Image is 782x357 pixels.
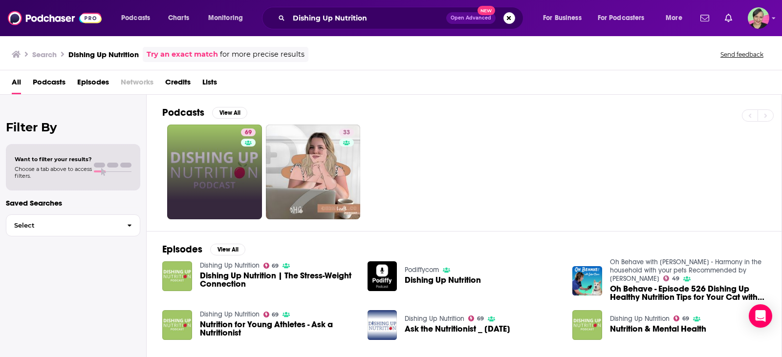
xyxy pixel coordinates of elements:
img: User Profile [748,7,769,29]
a: Dishing Up Nutrition [200,310,260,318]
a: EpisodesView All [162,243,245,255]
span: 69 [682,316,689,321]
a: Dishing Up Nutrition [610,315,670,323]
span: Podcasts [121,11,150,25]
a: 69 [241,128,256,136]
a: Podiffycom [405,266,439,274]
button: open menu [591,10,659,26]
a: 33 [266,125,361,219]
a: Try an exact match [147,49,218,60]
a: Nutrition for Young Athletes - Ask a Nutritionist [200,320,356,337]
a: PodcastsView All [162,106,247,119]
span: Want to filter your results? [15,156,92,163]
span: For Business [543,11,582,25]
span: 69 [477,316,484,321]
a: 69 [468,315,484,321]
a: 69 [263,312,279,317]
a: Dishing Up Nutrition | The Stress-Weight Connection [200,272,356,288]
p: Saved Searches [6,198,140,208]
button: open menu [201,10,256,26]
a: Dishing Up Nutrition [405,315,464,323]
span: 69 [245,128,252,138]
span: 49 [672,276,679,281]
div: Open Intercom Messenger [749,304,772,328]
h2: Episodes [162,243,202,255]
button: Select [6,214,140,236]
a: Episodes [77,74,109,94]
a: Ask the Nutritionist _ November 26, 2011 [405,325,510,333]
span: Networks [121,74,153,94]
img: Nutrition for Young Athletes - Ask a Nutritionist [162,310,192,340]
img: Ask the Nutritionist _ November 26, 2011 [368,310,397,340]
a: Oh Behave with Arden Moore - Harmony in the household with your pets Recommended by Oprah [610,258,761,283]
a: 69 [167,125,262,219]
img: Oh Behave - Episode 526 Dishing Up Healthy Nutrition Tips for Your Cat with Ziwi's Mary Helen Horn [572,266,602,296]
div: Search podcasts, credits, & more... [271,7,533,29]
h3: Dishing Up Nutrition [68,50,139,59]
button: View All [212,107,247,119]
img: Dishing Up Nutrition [368,261,397,291]
a: Charts [162,10,195,26]
a: Show notifications dropdown [696,10,713,26]
a: Podcasts [33,74,65,94]
a: 33 [339,128,354,136]
span: For Podcasters [598,11,645,25]
a: Dishing Up Nutrition [405,276,481,284]
a: Show notifications dropdown [721,10,736,26]
img: Nutrition & Mental Health [572,310,602,340]
button: open menu [659,10,695,26]
a: All [12,74,21,94]
a: Oh Behave - Episode 526 Dishing Up Healthy Nutrition Tips for Your Cat with Ziwi's Mary Helen Horn [610,285,766,301]
img: Dishing Up Nutrition | The Stress-Weight Connection [162,261,192,291]
a: Lists [202,74,217,94]
button: open menu [114,10,163,26]
span: 69 [272,313,279,317]
span: Select [6,222,119,229]
input: Search podcasts, credits, & more... [289,10,446,26]
button: Show profile menu [748,7,769,29]
h3: Search [32,50,57,59]
a: Dishing Up Nutrition [200,261,260,270]
span: 69 [272,264,279,268]
span: 33 [343,128,350,138]
button: View All [210,244,245,255]
span: Logged in as LizDVictoryBelt [748,7,769,29]
span: Monitoring [208,11,243,25]
img: Podchaser - Follow, Share and Rate Podcasts [8,9,102,27]
a: 69 [263,263,279,269]
span: Charts [168,11,189,25]
span: More [666,11,682,25]
a: Nutrition & Mental Health [610,325,706,333]
button: Open AdvancedNew [446,12,496,24]
button: open menu [536,10,594,26]
span: Ask the Nutritionist _ [DATE] [405,325,510,333]
a: 49 [663,275,679,281]
span: New [478,6,495,15]
h2: Filter By [6,120,140,134]
span: Oh Behave - Episode 526 Dishing Up Healthy Nutrition Tips for Your Cat with [PERSON_NAME]'s [PERS... [610,285,766,301]
a: Credits [165,74,191,94]
h2: Podcasts [162,106,204,119]
span: Open Advanced [451,16,491,21]
span: Choose a tab above to access filters. [15,166,92,179]
span: for more precise results [220,49,304,60]
a: 69 [673,315,689,321]
button: Send feedback [717,50,766,59]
